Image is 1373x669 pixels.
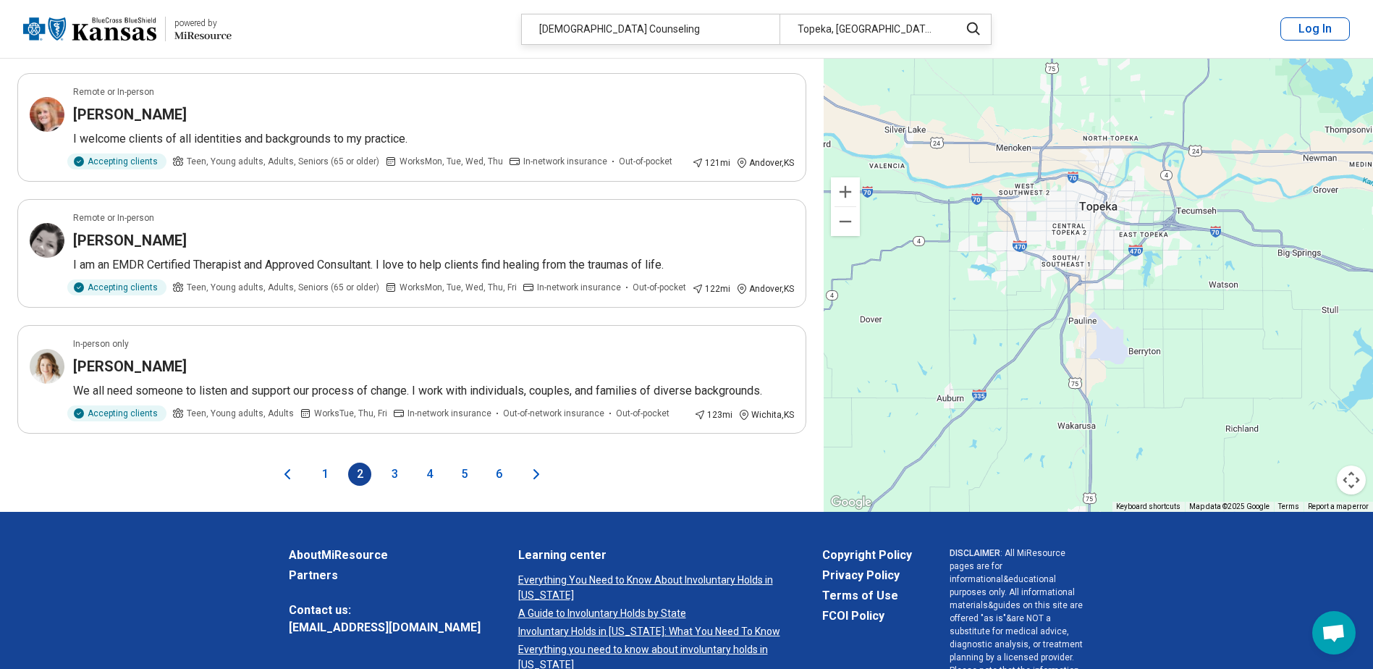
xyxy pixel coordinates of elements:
[67,405,166,421] div: Accepting clients
[289,547,481,564] a: AboutMiResource
[822,607,912,625] a: FCOI Policy
[452,463,476,486] button: 5
[518,573,785,603] a: Everything You Need to Know About Involuntary Holds in [US_STATE]
[73,211,154,224] p: Remote or In-person
[619,155,672,168] span: Out-of-pocket
[694,408,732,421] div: 123 mi
[279,463,296,486] button: Previous page
[73,85,154,98] p: Remote or In-person
[73,337,129,350] p: In-person only
[418,463,441,486] button: 4
[633,281,686,294] span: Out-of-pocket
[518,624,785,639] a: Involuntary Holds in [US_STATE]: What You Need To Know
[407,407,491,420] span: In-network insurance
[348,463,371,486] button: 2
[822,547,912,564] a: Copyright Policy
[822,567,912,584] a: Privacy Policy
[73,130,794,148] p: I welcome clients of all identities and backgrounds to my practice.
[73,104,187,125] h3: [PERSON_NAME]
[73,230,187,251] h3: [PERSON_NAME]
[23,12,232,46] a: Blue Cross Blue Shield Kansaspowered by
[187,407,294,420] span: Teen, Young adults, Adults
[736,156,794,169] div: Andover , KS
[289,619,481,636] a: [EMAIL_ADDRESS][DOMAIN_NAME]
[1278,502,1299,510] a: Terms (opens in new tab)
[692,282,730,295] div: 122 mi
[1116,502,1180,512] button: Keyboard shortcuts
[503,407,604,420] span: Out-of-network insurance
[73,382,794,400] p: We all need someone to listen and support our process of change. I work with individuals, couples...
[738,408,794,421] div: Wichita , KS
[736,282,794,295] div: Andover , KS
[187,281,379,294] span: Teen, Young adults, Adults, Seniors (65 or older)
[692,156,730,169] div: 121 mi
[314,407,387,420] span: Works Tue, Thu, Fri
[537,281,621,294] span: In-network insurance
[1337,466,1366,495] button: Map camera controls
[23,12,156,46] img: Blue Cross Blue Shield Kansas
[1308,502,1369,510] a: Report a map error
[187,155,379,168] span: Teen, Young adults, Adults, Seniors (65 or older)
[1280,17,1350,41] button: Log In
[487,463,510,486] button: 6
[1312,611,1356,655] div: Open chat
[950,548,1000,558] span: DISCLAIMER
[831,207,860,236] button: Zoom out
[528,463,545,486] button: Next page
[523,155,607,168] span: In-network insurance
[400,281,517,294] span: Works Mon, Tue, Wed, Thu, Fri
[827,493,875,512] a: Open this area in Google Maps (opens a new window)
[518,606,785,621] a: A Guide to Involuntary Holds by State
[822,587,912,605] a: Terms of Use
[518,547,785,564] a: Learning center
[67,153,166,169] div: Accepting clients
[289,567,481,584] a: Partners
[780,14,951,44] div: Topeka, [GEOGRAPHIC_DATA]
[1189,502,1270,510] span: Map data ©2025 Google
[174,17,232,30] div: powered by
[67,279,166,295] div: Accepting clients
[73,356,187,376] h3: [PERSON_NAME]
[73,256,794,274] p: I am an EMDR Certified Therapist and Approved Consultant. I love to help clients find healing fro...
[827,493,875,512] img: Google
[616,407,669,420] span: Out-of-pocket
[289,602,481,619] span: Contact us:
[383,463,406,486] button: 3
[400,155,503,168] span: Works Mon, Tue, Wed, Thu
[313,463,337,486] button: 1
[522,14,780,44] div: [DEMOGRAPHIC_DATA] Counseling
[831,177,860,206] button: Zoom in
